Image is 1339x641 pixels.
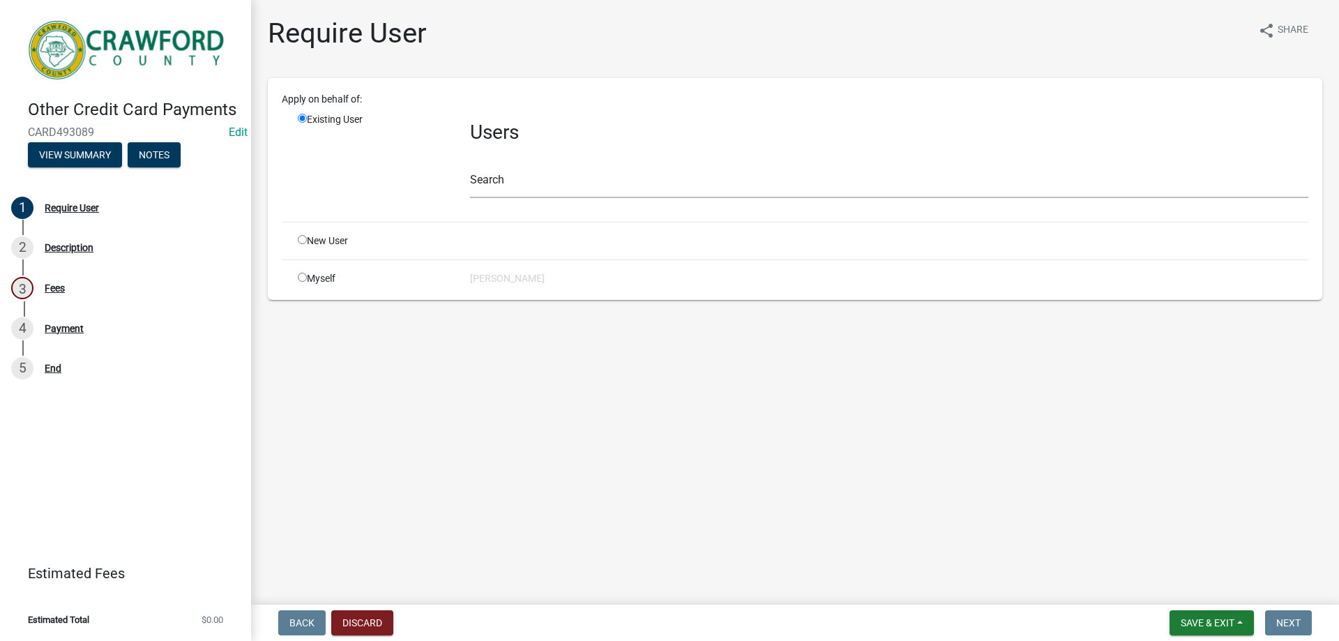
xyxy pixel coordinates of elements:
div: 3 [11,277,33,299]
wm-modal-confirm: Notes [128,150,181,161]
h4: Other Credit Card Payments [28,100,240,120]
a: Edit [229,126,248,139]
div: Fees [45,283,65,293]
button: Notes [128,142,181,167]
div: Myself [287,271,460,286]
span: Share [1278,22,1308,39]
h3: Users [470,121,1308,144]
div: Payment [45,324,84,333]
div: Description [45,243,93,252]
wm-modal-confirm: Summary [28,150,122,161]
span: Estimated Total [28,615,89,624]
button: shareShare [1247,17,1319,44]
a: Estimated Fees [11,559,229,587]
div: End [45,363,61,373]
div: Existing User [287,112,460,211]
button: Back [278,610,326,635]
button: Save & Exit [1170,610,1254,635]
button: Discard [331,610,393,635]
div: 2 [11,236,33,259]
div: Apply on behalf of: [271,92,1319,107]
div: 1 [11,197,33,219]
div: Require User [45,203,99,213]
i: share [1258,22,1275,39]
span: Next [1276,617,1301,628]
span: CARD493089 [28,126,223,139]
div: New User [287,234,460,248]
img: Crawford County, Georgia [28,15,229,85]
span: $0.00 [202,615,223,624]
button: Next [1265,610,1312,635]
div: 5 [11,357,33,379]
wm-modal-confirm: Edit Application Number [229,126,248,139]
span: Save & Exit [1181,617,1234,628]
button: View Summary [28,142,122,167]
div: 4 [11,317,33,340]
h1: Require User [268,17,427,50]
span: Back [289,617,315,628]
